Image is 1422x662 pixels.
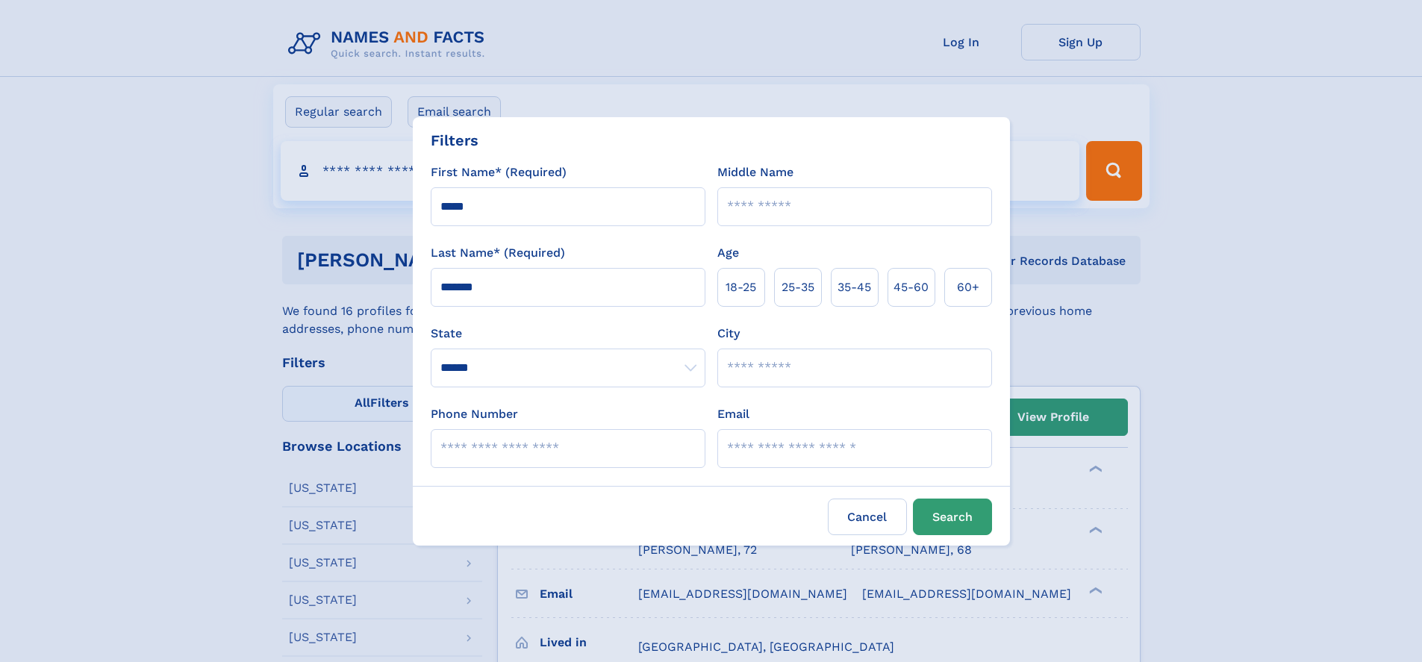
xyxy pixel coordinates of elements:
span: 25‑35 [782,278,814,296]
div: Filters [431,129,478,152]
span: 18‑25 [726,278,756,296]
label: City [717,325,740,343]
label: Phone Number [431,405,518,423]
label: First Name* (Required) [431,163,567,181]
label: State [431,325,705,343]
span: 60+ [957,278,979,296]
span: 35‑45 [838,278,871,296]
button: Search [913,499,992,535]
label: Middle Name [717,163,793,181]
label: Age [717,244,739,262]
label: Email [717,405,749,423]
span: 45‑60 [894,278,929,296]
label: Cancel [828,499,907,535]
label: Last Name* (Required) [431,244,565,262]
